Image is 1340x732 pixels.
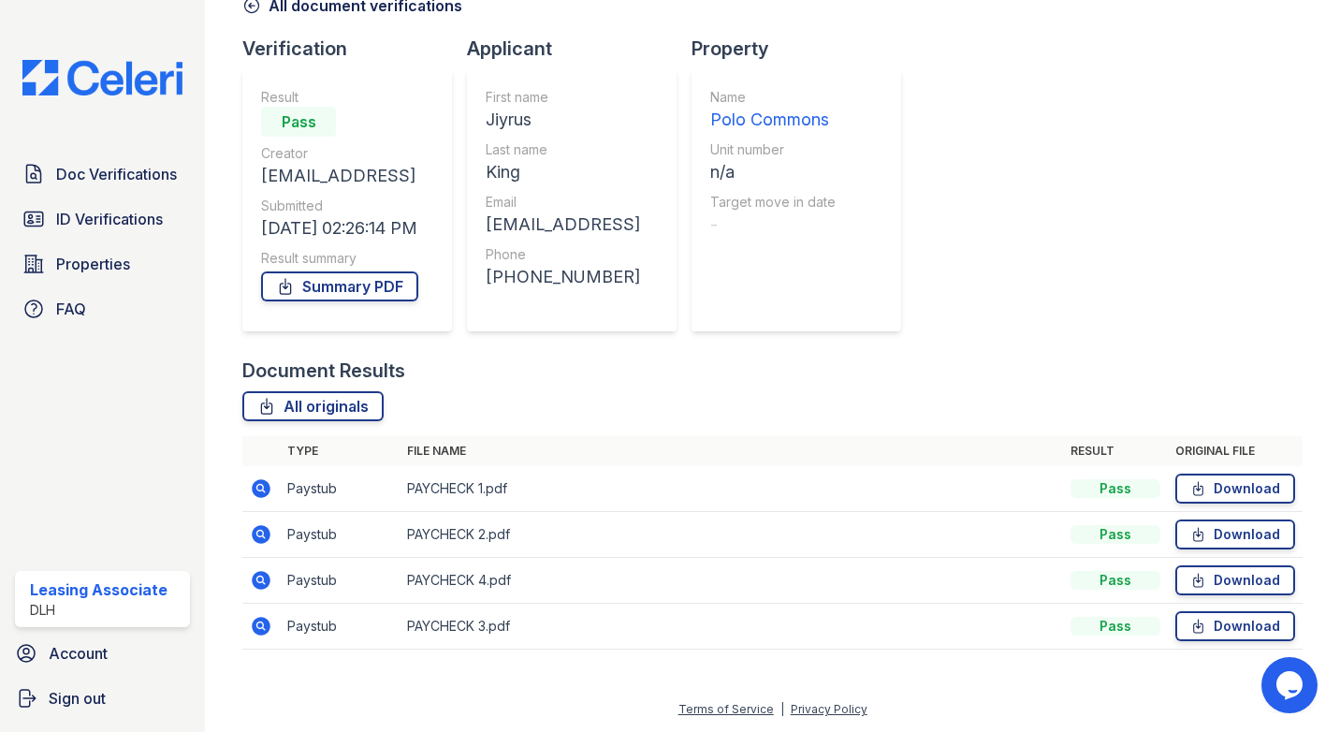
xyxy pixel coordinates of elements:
div: [PHONE_NUMBER] [486,264,640,290]
div: Name [710,88,836,107]
a: All originals [242,391,384,421]
div: Phone [486,245,640,264]
div: [EMAIL_ADDRESS] [261,163,418,189]
div: Creator [261,144,418,163]
a: Doc Verifications [15,155,190,193]
div: Email [486,193,640,212]
td: PAYCHECK 3.pdf [400,604,1063,650]
a: Privacy Policy [791,702,867,716]
div: First name [486,88,640,107]
span: Properties [56,253,130,275]
span: Account [49,642,108,665]
a: Account [7,635,197,672]
td: Paystub [280,466,400,512]
div: King [486,159,640,185]
a: Name Polo Commons [710,88,836,133]
a: Download [1175,520,1295,549]
a: Sign out [7,680,197,717]
a: Summary PDF [261,271,418,301]
div: n/a [710,159,836,185]
div: | [780,702,784,716]
div: Pass [1071,525,1160,544]
div: Applicant [467,36,692,62]
div: Leasing Associate [30,578,167,601]
a: ID Verifications [15,200,190,238]
th: Original file [1168,436,1303,466]
a: Terms of Service [678,702,774,716]
a: Download [1175,474,1295,504]
div: Pass [1071,479,1160,498]
a: FAQ [15,290,190,328]
div: Verification [242,36,467,62]
td: Paystub [280,558,400,604]
div: Result summary [261,249,418,268]
span: FAQ [56,298,86,320]
div: Pass [1071,617,1160,636]
div: Jiyrus [486,107,640,133]
th: File name [400,436,1063,466]
span: Sign out [49,687,106,710]
div: Pass [261,107,336,137]
td: Paystub [280,512,400,558]
div: Submitted [261,197,418,215]
td: PAYCHECK 2.pdf [400,512,1063,558]
div: Pass [1071,571,1160,590]
div: - [710,212,836,238]
div: [DATE] 02:26:14 PM [261,215,418,242]
th: Type [280,436,400,466]
a: Properties [15,245,190,283]
a: Download [1175,565,1295,595]
td: PAYCHECK 1.pdf [400,466,1063,512]
div: Unit number [710,140,836,159]
span: ID Verifications [56,208,163,230]
div: Polo Commons [710,107,836,133]
div: Result [261,88,418,107]
div: Property [692,36,916,62]
div: DLH [30,601,167,620]
a: Download [1175,611,1295,641]
div: [EMAIL_ADDRESS] [486,212,640,238]
img: CE_Logo_Blue-a8612792a0a2168367f1c8372b55b34899dd931a85d93a1a3d3e32e68fde9ad4.png [7,60,197,95]
th: Result [1063,436,1168,466]
iframe: chat widget [1261,657,1321,713]
div: Target move in date [710,193,836,212]
div: Last name [486,140,640,159]
div: Document Results [242,358,405,384]
span: Doc Verifications [56,163,177,185]
td: PAYCHECK 4.pdf [400,558,1063,604]
td: Paystub [280,604,400,650]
